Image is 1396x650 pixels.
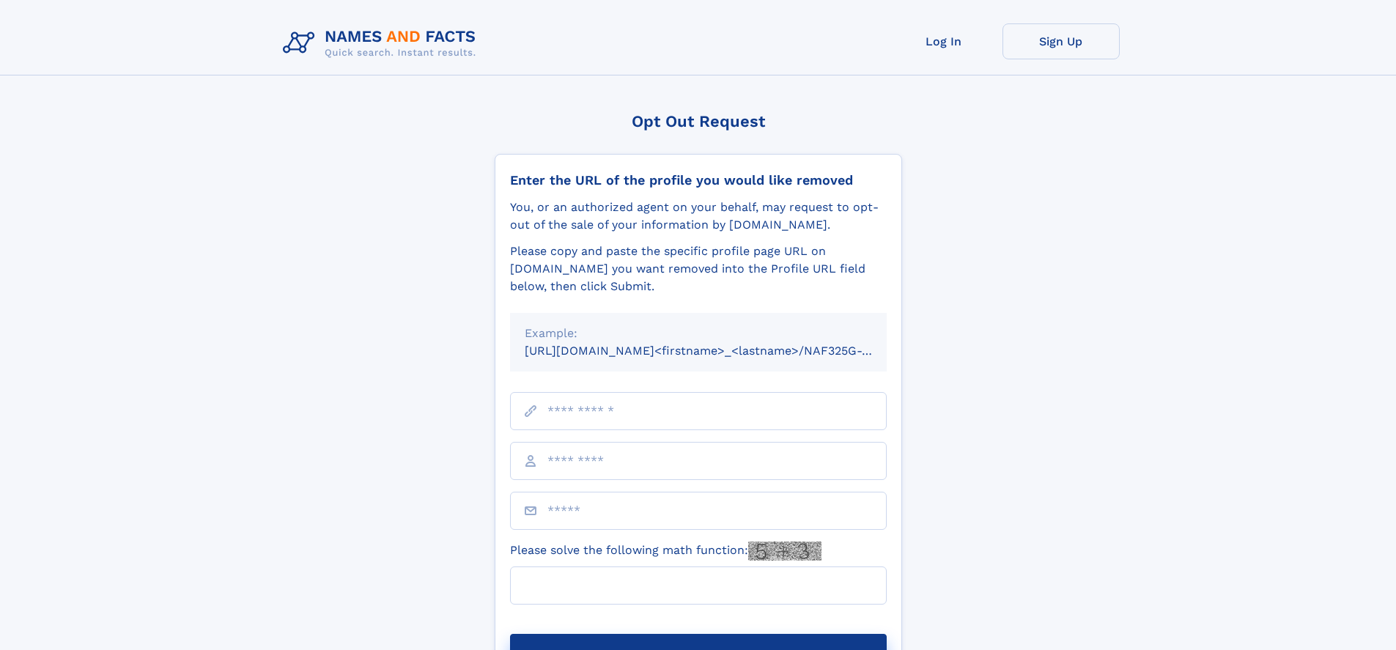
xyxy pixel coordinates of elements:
[510,542,821,561] label: Please solve the following math function:
[525,325,872,342] div: Example:
[885,23,1002,59] a: Log In
[495,112,902,130] div: Opt Out Request
[1002,23,1120,59] a: Sign Up
[277,23,488,63] img: Logo Names and Facts
[510,172,887,188] div: Enter the URL of the profile you would like removed
[510,243,887,295] div: Please copy and paste the specific profile page URL on [DOMAIN_NAME] you want removed into the Pr...
[525,344,915,358] small: [URL][DOMAIN_NAME]<firstname>_<lastname>/NAF325G-xxxxxxxx
[510,199,887,234] div: You, or an authorized agent on your behalf, may request to opt-out of the sale of your informatio...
